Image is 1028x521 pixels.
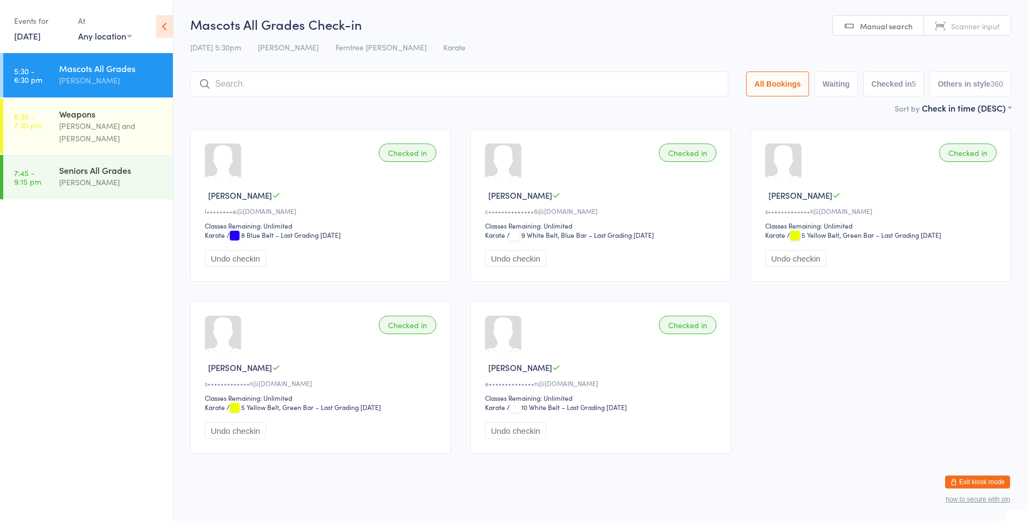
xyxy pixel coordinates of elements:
[946,496,1010,503] button: how to secure with pin
[190,15,1011,33] h2: Mascots All Grades Check-in
[3,155,173,199] a: 7:45 -9:15 pmSeniors All Grades[PERSON_NAME]
[59,176,164,188] div: [PERSON_NAME]
[190,71,728,96] input: Search
[59,120,164,145] div: [PERSON_NAME] and [PERSON_NAME]
[485,422,546,439] button: Undo checkin
[922,102,1011,114] div: Check in time (DESC)
[659,144,716,162] div: Checked in
[485,250,546,267] button: Undo checkin
[765,206,1000,216] div: s•••••••••••••t@[DOMAIN_NAME]
[485,206,720,216] div: c••••••••••••••6@[DOMAIN_NAME]
[485,230,505,239] div: Karate
[485,393,720,402] div: Classes Remaining: Unlimited
[3,99,173,154] a: 6:30 -7:30 pmWeapons[PERSON_NAME] and [PERSON_NAME]
[14,67,42,84] time: 5:30 - 6:30 pm
[208,190,272,201] span: [PERSON_NAME]
[227,230,341,239] span: / 8 Blue Belt – Last Grading [DATE]
[768,190,832,201] span: [PERSON_NAME]
[78,30,132,42] div: Any location
[945,476,1010,489] button: Exit kiosk mode
[379,144,436,162] div: Checked in
[912,80,916,88] div: 5
[488,190,552,201] span: [PERSON_NAME]
[814,71,858,96] button: Waiting
[205,379,439,388] div: s•••••••••••••t@[DOMAIN_NAME]
[59,108,164,120] div: Weapons
[746,71,809,96] button: All Bookings
[863,71,924,96] button: Checked in5
[59,164,164,176] div: Seniors All Grades
[488,362,552,373] span: [PERSON_NAME]
[258,42,319,53] span: [PERSON_NAME]
[59,74,164,87] div: [PERSON_NAME]
[485,379,720,388] div: e••••••••••••••n@[DOMAIN_NAME]
[765,250,826,267] button: Undo checkin
[485,221,720,230] div: Classes Remaining: Unlimited
[205,221,439,230] div: Classes Remaining: Unlimited
[335,42,426,53] span: Ferntree [PERSON_NAME]
[379,316,436,334] div: Checked in
[14,30,41,42] a: [DATE]
[208,362,272,373] span: [PERSON_NAME]
[205,393,439,402] div: Classes Remaining: Unlimited
[205,250,266,267] button: Undo checkin
[765,221,1000,230] div: Classes Remaining: Unlimited
[190,42,241,53] span: [DATE] 5:30pm
[860,21,913,31] span: Manual search
[507,402,627,412] span: / 10 White Belt – Last Grading [DATE]
[787,230,941,239] span: / 5 Yellow Belt, Green Bar – Last Grading [DATE]
[659,316,716,334] div: Checked in
[227,402,381,412] span: / 5 Yellow Belt, Green Bar – Last Grading [DATE]
[205,422,266,439] button: Undo checkin
[895,103,920,114] label: Sort by
[485,402,505,412] div: Karate
[3,53,173,97] a: 5:30 -6:30 pmMascots All Grades[PERSON_NAME]
[59,62,164,74] div: Mascots All Grades
[929,71,1011,96] button: Others in style360
[205,402,225,412] div: Karate
[443,42,465,53] span: Karate
[205,206,439,216] div: l••••••••e@[DOMAIN_NAME]
[205,230,225,239] div: Karate
[14,112,42,129] time: 6:30 - 7:30 pm
[939,144,997,162] div: Checked in
[765,230,785,239] div: Karate
[991,80,1003,88] div: 360
[14,12,67,30] div: Events for
[14,168,41,186] time: 7:45 - 9:15 pm
[951,21,1000,31] span: Scanner input
[78,12,132,30] div: At
[507,230,654,239] span: / 9 White Belt, Blue Bar – Last Grading [DATE]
